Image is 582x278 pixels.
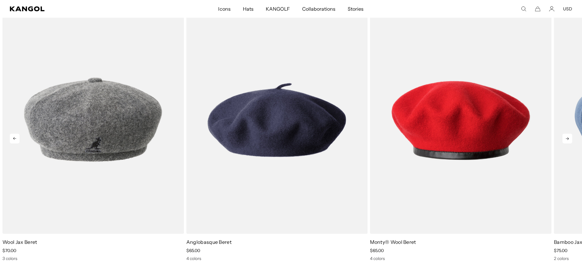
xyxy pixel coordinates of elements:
[563,6,572,12] button: USD
[10,6,145,11] a: Kangol
[535,6,540,12] button: Cart
[370,256,551,261] div: 4 colors
[370,6,551,234] img: Monty® Wool Beret
[370,248,384,253] span: $65.00
[2,256,184,261] div: 3 colors
[184,6,368,261] div: 2 of 5
[368,6,551,261] div: 3 of 5
[186,256,368,261] div: 4 colors
[186,239,232,245] a: Anglobasque Beret
[554,248,567,253] span: $75.00
[186,248,200,253] span: $65.00
[521,6,526,12] summary: Search here
[186,6,368,234] img: Anglobasque Beret
[2,248,16,253] span: $70.00
[2,6,184,234] img: Wool Jax Beret
[2,239,37,245] a: Wool Jax Beret
[549,6,555,12] a: Account
[370,239,416,245] a: Monty® Wool Beret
